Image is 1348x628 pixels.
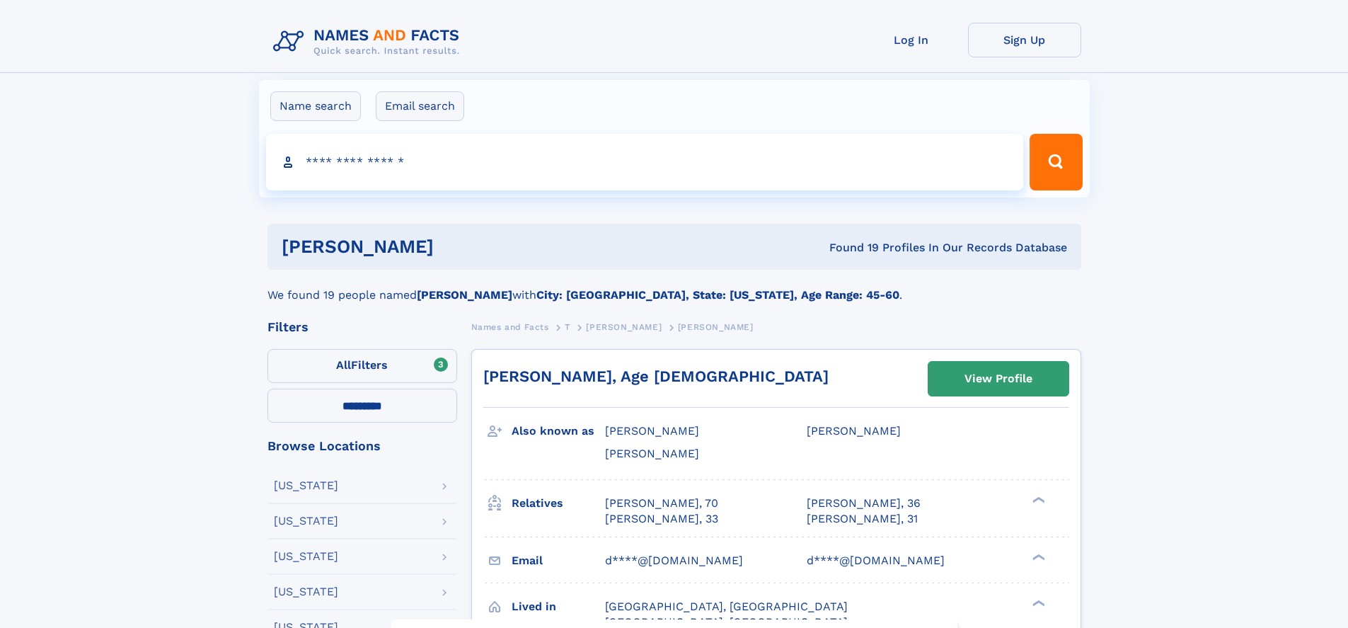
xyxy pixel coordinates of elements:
span: [GEOGRAPHIC_DATA], [GEOGRAPHIC_DATA] [605,600,848,613]
input: search input [266,134,1024,190]
b: [PERSON_NAME] [417,288,512,302]
a: [PERSON_NAME], 33 [605,511,718,527]
span: [PERSON_NAME] [605,447,699,460]
div: ❯ [1029,598,1046,607]
span: [PERSON_NAME] [605,424,699,438]
a: T [565,318,570,336]
h1: [PERSON_NAME] [282,238,632,256]
div: View Profile [964,362,1032,395]
div: Filters [267,321,457,333]
a: [PERSON_NAME], 31 [807,511,918,527]
b: City: [GEOGRAPHIC_DATA], State: [US_STATE], Age Range: 45-60 [536,288,899,302]
h3: Lived in [512,595,605,619]
span: All [336,358,351,372]
div: ❯ [1029,495,1046,504]
div: We found 19 people named with . [267,270,1081,304]
a: [PERSON_NAME], 36 [807,496,921,511]
label: Name search [270,91,361,121]
a: [PERSON_NAME], 70 [605,496,718,511]
div: Browse Locations [267,440,457,452]
button: Search Button [1030,134,1082,190]
span: T [565,322,570,332]
a: Names and Facts [471,318,549,336]
div: [US_STATE] [274,586,338,598]
div: [US_STATE] [274,515,338,527]
div: ❯ [1029,552,1046,561]
h3: Email [512,549,605,573]
span: [PERSON_NAME] [807,424,901,438]
div: [US_STATE] [274,480,338,491]
a: Sign Up [968,23,1081,57]
label: Filters [267,349,457,383]
div: [US_STATE] [274,551,338,562]
a: [PERSON_NAME], Age [DEMOGRAPHIC_DATA] [483,367,829,385]
h3: Also known as [512,419,605,443]
h3: Relatives [512,491,605,515]
a: Log In [855,23,968,57]
span: [PERSON_NAME] [586,322,662,332]
label: Email search [376,91,464,121]
span: [PERSON_NAME] [678,322,754,332]
div: Found 19 Profiles In Our Records Database [631,240,1067,256]
a: [PERSON_NAME] [586,318,662,336]
img: Logo Names and Facts [267,23,471,61]
a: View Profile [928,362,1068,396]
